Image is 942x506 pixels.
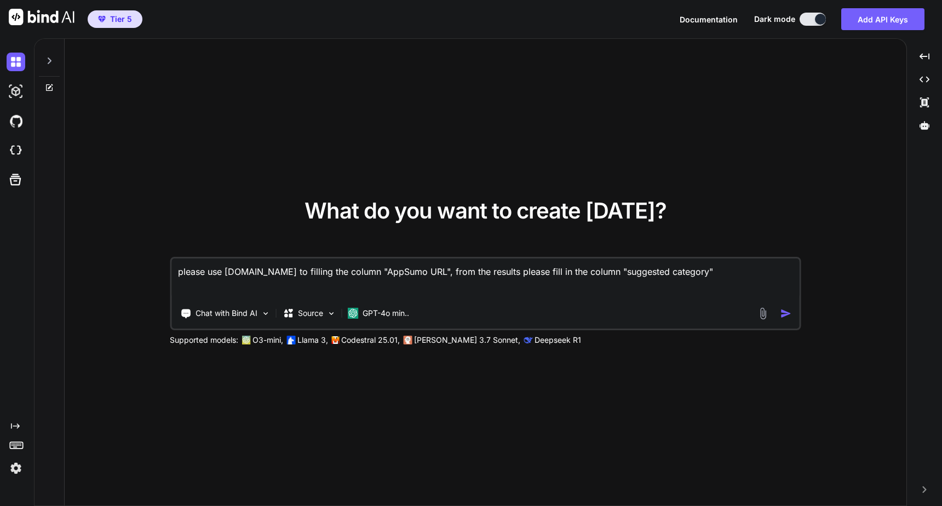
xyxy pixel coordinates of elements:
button: Documentation [680,14,738,25]
img: attachment [757,307,769,320]
img: Mistral-AI [331,336,339,344]
p: Codestral 25.01, [341,335,400,346]
button: premiumTier 5 [88,10,142,28]
button: Add API Keys [841,8,924,30]
textarea: please use [DOMAIN_NAME] to filling the column "AppSumo URL", from the results please fill in the... [171,258,800,299]
img: claude [524,336,532,344]
span: Documentation [680,15,738,24]
p: [PERSON_NAME] 3.7 Sonnet, [414,335,520,346]
img: darkAi-studio [7,82,25,101]
p: Chat with Bind AI [196,308,257,319]
span: Dark mode [754,14,795,25]
img: settings [7,459,25,478]
img: Pick Tools [261,309,270,318]
img: Llama2 [286,336,295,344]
img: darkChat [7,53,25,71]
p: Source [298,308,323,319]
p: GPT-4o min.. [363,308,409,319]
span: Tier 5 [110,14,132,25]
img: claude [403,336,412,344]
img: premium [98,16,106,22]
span: What do you want to create [DATE]? [305,197,667,224]
img: GPT-4 [242,336,250,344]
img: icon [780,308,792,319]
p: Supported models: [170,335,238,346]
img: GPT-4o mini [347,308,358,319]
p: Deepseek R1 [535,335,581,346]
img: Bind AI [9,9,74,25]
img: cloudideIcon [7,141,25,160]
p: Llama 3, [297,335,328,346]
p: O3-mini, [252,335,283,346]
img: Pick Models [326,309,336,318]
img: githubDark [7,112,25,130]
